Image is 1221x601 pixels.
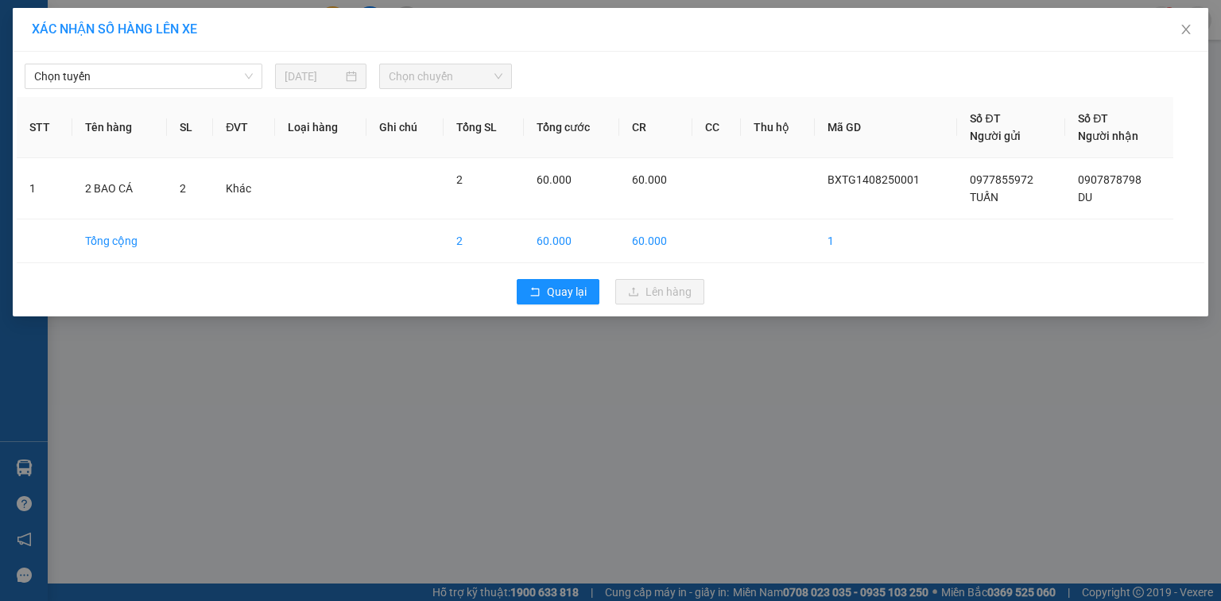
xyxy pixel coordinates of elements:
[285,68,343,85] input: 13/08/2025
[619,219,692,263] td: 60.000
[815,219,957,263] td: 1
[444,97,524,158] th: Tổng SL
[17,158,72,219] td: 1
[741,97,815,158] th: Thu hộ
[1078,191,1092,204] span: DU
[1078,130,1138,142] span: Người nhận
[213,158,275,219] td: Khác
[34,64,253,88] span: Chọn tuyến
[1180,23,1192,36] span: close
[72,219,167,263] td: Tổng cộng
[32,21,197,37] span: XÁC NHẬN SỐ HÀNG LÊN XE
[1164,8,1208,52] button: Close
[692,97,741,158] th: CC
[9,114,389,156] div: Bến xe [GEOGRAPHIC_DATA]
[1078,173,1142,186] span: 0907878798
[970,130,1021,142] span: Người gửi
[366,97,444,158] th: Ghi chú
[180,182,186,195] span: 2
[828,173,920,186] span: BXTG1408250001
[444,219,524,263] td: 2
[17,97,72,158] th: STT
[213,97,275,158] th: ĐVT
[72,97,167,158] th: Tên hàng
[619,97,692,158] th: CR
[517,279,599,304] button: rollbackQuay lại
[524,219,619,263] td: 60.000
[632,173,667,186] span: 60.000
[529,286,541,299] span: rollback
[970,191,998,204] span: TUẤN
[524,97,619,158] th: Tổng cước
[970,112,1000,125] span: Số ĐT
[167,97,213,158] th: SL
[1078,112,1108,125] span: Số ĐT
[275,97,366,158] th: Loại hàng
[72,158,167,219] td: 2 BAO CÁ
[615,279,704,304] button: uploadLên hàng
[389,64,503,88] span: Chọn chuyến
[456,173,463,186] span: 2
[815,97,957,158] th: Mã GD
[99,76,300,103] text: BXTG1408250001
[547,283,587,300] span: Quay lại
[970,173,1033,186] span: 0977855972
[537,173,572,186] span: 60.000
